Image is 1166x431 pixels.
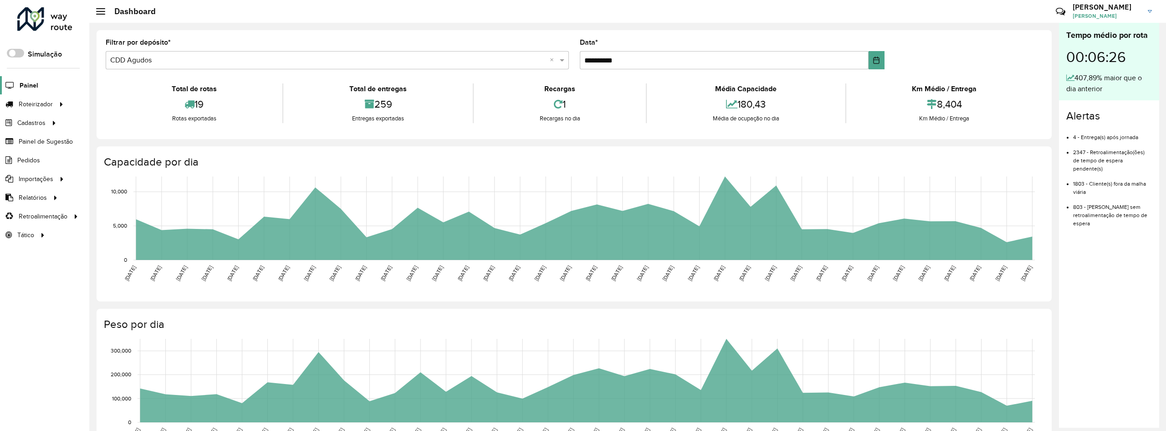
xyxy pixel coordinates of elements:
[476,114,644,123] div: Recargas no dia
[550,55,557,66] span: Clear all
[507,265,521,282] text: [DATE]
[840,265,854,282] text: [DATE]
[789,265,803,282] text: [DATE]
[19,137,73,146] span: Painel de Sugestão
[849,114,1040,123] div: Km Médio / Entrega
[113,223,127,228] text: 5,000
[610,265,623,282] text: [DATE]
[19,99,53,109] span: Roteirizador
[869,51,885,69] button: Choose Date
[112,395,131,401] text: 100,000
[405,265,419,282] text: [DATE]
[712,265,726,282] text: [DATE]
[20,81,38,90] span: Painel
[111,348,131,353] text: 300,000
[108,94,280,114] div: 19
[106,37,171,48] label: Filtrar por depósito
[354,265,367,282] text: [DATE]
[431,265,444,282] text: [DATE]
[1073,3,1141,11] h3: [PERSON_NAME]
[104,156,1043,169] h4: Capacidade por dia
[19,212,67,221] span: Retroalimentação
[584,265,598,282] text: [DATE]
[19,174,53,184] span: Importações
[277,265,290,282] text: [DATE]
[1073,173,1152,196] li: 1803 - Cliente(s) fora da malha viária
[738,265,751,282] text: [DATE]
[687,265,700,282] text: [DATE]
[379,265,393,282] text: [DATE]
[649,83,843,94] div: Média Capacidade
[1066,109,1152,123] h4: Alertas
[1073,126,1152,141] li: 4 - Entrega(s) após jornada
[476,94,644,114] div: 1
[1020,265,1033,282] text: [DATE]
[533,265,547,282] text: [DATE]
[111,372,131,378] text: 200,000
[636,265,649,282] text: [DATE]
[226,265,239,282] text: [DATE]
[251,265,265,282] text: [DATE]
[108,114,280,123] div: Rotas exportadas
[28,49,62,60] label: Simulação
[105,6,156,16] h2: Dashboard
[892,265,905,282] text: [DATE]
[17,118,46,128] span: Cadastros
[286,94,470,114] div: 259
[1073,141,1152,173] li: 2347 - Retroalimentação(ões) de tempo de espera pendente(s)
[128,419,131,425] text: 0
[123,265,137,282] text: [DATE]
[17,156,40,165] span: Pedidos
[149,265,162,282] text: [DATE]
[649,94,843,114] div: 180,43
[559,265,572,282] text: [DATE]
[200,265,214,282] text: [DATE]
[849,94,1040,114] div: 8,404
[649,114,843,123] div: Média de ocupação no dia
[994,265,1007,282] text: [DATE]
[1066,42,1152,73] div: 00:06:26
[19,193,47,203] span: Relatórios
[917,265,931,282] text: [DATE]
[1066,29,1152,42] div: Tempo médio por rota
[108,83,280,94] div: Total de rotas
[476,83,644,94] div: Recargas
[17,230,34,240] span: Tático
[1051,2,1070,21] a: Contato Rápido
[124,257,127,263] text: 0
[943,265,956,282] text: [DATE]
[764,265,777,282] text: [DATE]
[1073,12,1141,20] span: [PERSON_NAME]
[482,265,495,282] text: [DATE]
[303,265,316,282] text: [DATE]
[1073,196,1152,228] li: 803 - [PERSON_NAME] sem retroalimentação de tempo de espera
[286,83,470,94] div: Total de entregas
[456,265,470,282] text: [DATE]
[968,265,982,282] text: [DATE]
[286,114,470,123] div: Entregas exportadas
[111,189,127,195] text: 10,000
[849,83,1040,94] div: Km Médio / Entrega
[1066,73,1152,94] div: 407,89% maior que o dia anterior
[175,265,188,282] text: [DATE]
[104,318,1043,331] h4: Peso por dia
[866,265,880,282] text: [DATE]
[661,265,675,282] text: [DATE]
[815,265,828,282] text: [DATE]
[328,265,342,282] text: [DATE]
[580,37,598,48] label: Data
